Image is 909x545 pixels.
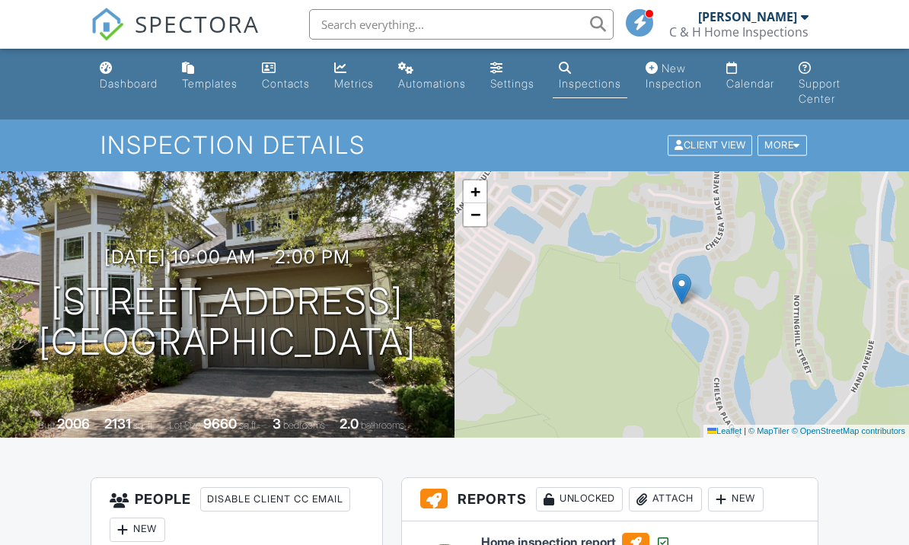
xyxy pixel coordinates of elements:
[536,487,623,512] div: Unlocked
[646,62,702,90] div: New Inspection
[799,77,840,105] div: Support Center
[340,416,359,432] div: 2.0
[328,55,380,98] a: Metrics
[100,132,809,158] h1: Inspection Details
[91,21,260,53] a: SPECTORA
[182,77,238,90] div: Templates
[464,180,486,203] a: Zoom in
[744,426,746,435] span: |
[57,416,90,432] div: 2006
[792,426,905,435] a: © OpenStreetMap contributors
[392,55,472,98] a: Automations (Basic)
[748,426,789,435] a: © MapTiler
[273,416,281,432] div: 3
[484,55,541,98] a: Settings
[398,77,466,90] div: Automations
[672,273,691,304] img: Marker
[708,487,764,512] div: New
[707,426,742,435] a: Leaflet
[239,419,258,431] span: sq.ft.
[553,55,627,98] a: Inspections
[256,55,316,98] a: Contacts
[757,135,807,156] div: More
[169,419,201,431] span: Lot Size
[720,55,780,98] a: Calendar
[110,518,165,542] div: New
[133,419,155,431] span: sq. ft.
[91,8,124,41] img: The Best Home Inspection Software - Spectora
[283,419,325,431] span: bedrooms
[559,77,621,90] div: Inspections
[470,205,480,224] span: −
[104,416,131,432] div: 2131
[666,139,756,150] a: Client View
[94,55,164,98] a: Dashboard
[262,77,310,90] div: Contacts
[203,416,237,432] div: 9660
[470,182,480,201] span: +
[176,55,244,98] a: Templates
[726,77,774,90] div: Calendar
[668,135,752,156] div: Client View
[793,55,847,113] a: Support Center
[104,247,350,267] h3: [DATE] 10:00 am - 2:00 pm
[698,9,797,24] div: [PERSON_NAME]
[200,487,350,512] div: Disable Client CC Email
[361,419,404,431] span: bathrooms
[464,203,486,226] a: Zoom out
[100,77,158,90] div: Dashboard
[309,9,614,40] input: Search everything...
[629,487,702,512] div: Attach
[639,55,708,98] a: New Inspection
[39,282,416,362] h1: [STREET_ADDRESS] [GEOGRAPHIC_DATA]
[490,77,534,90] div: Settings
[135,8,260,40] span: SPECTORA
[669,24,809,40] div: C & H Home Inspections
[334,77,374,90] div: Metrics
[402,478,817,521] h3: Reports
[38,419,55,431] span: Built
